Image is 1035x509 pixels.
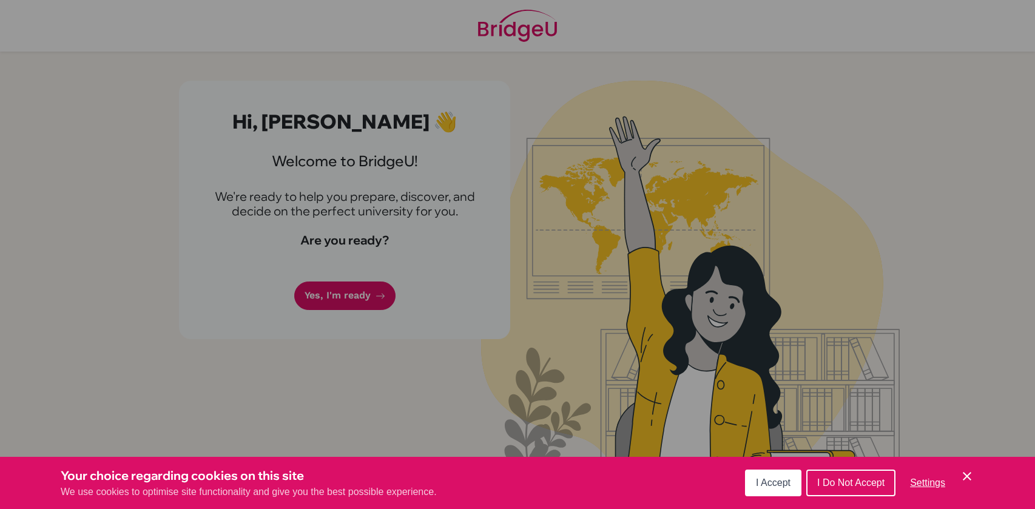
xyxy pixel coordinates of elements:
[61,467,437,485] h3: Your choice regarding cookies on this site
[900,471,955,495] button: Settings
[817,477,885,488] span: I Do Not Accept
[61,485,437,499] p: We use cookies to optimise site functionality and give you the best possible experience.
[756,477,791,488] span: I Accept
[806,470,895,496] button: I Do Not Accept
[745,470,801,496] button: I Accept
[910,477,945,488] span: Settings
[960,469,974,484] button: Save and close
